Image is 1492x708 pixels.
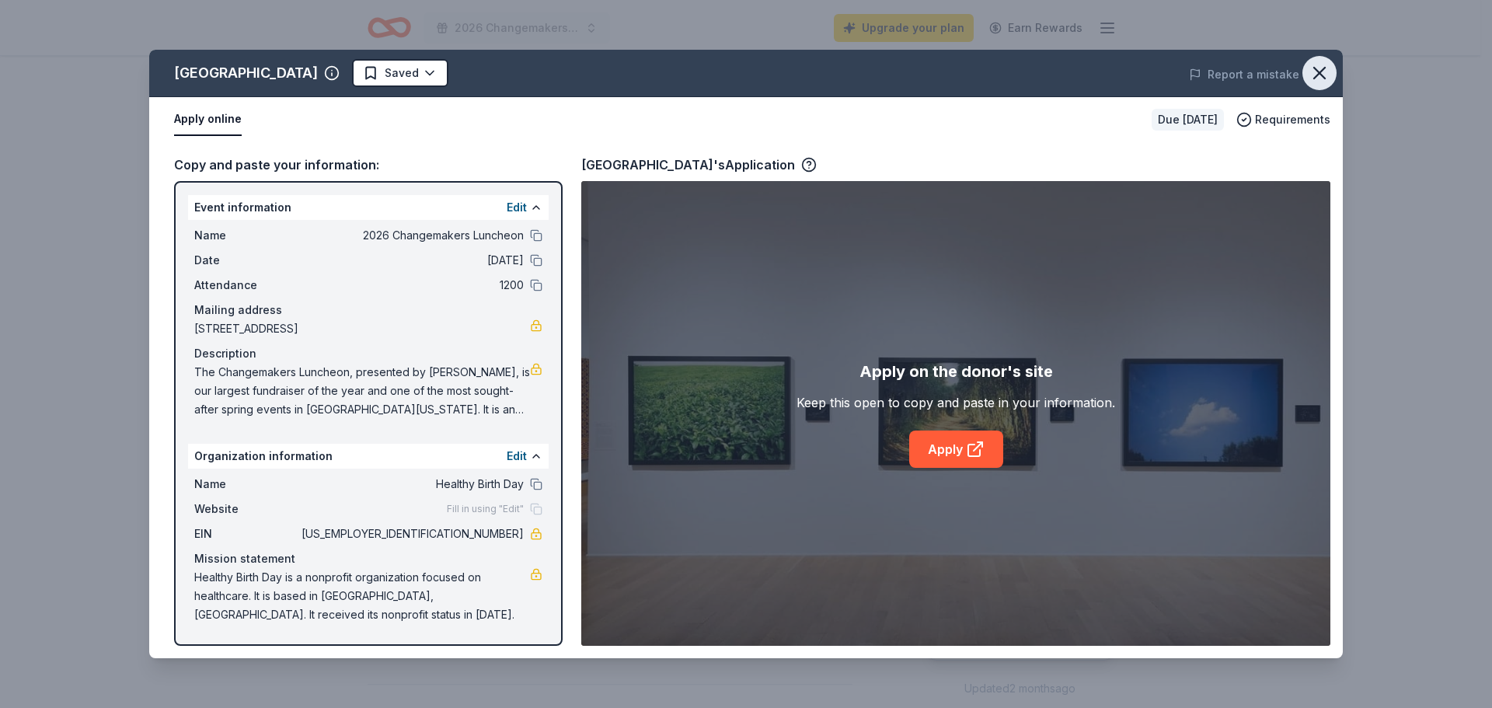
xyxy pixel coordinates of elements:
span: Requirements [1255,110,1330,129]
button: Apply online [174,103,242,136]
span: [STREET_ADDRESS] [194,319,530,338]
span: Website [194,500,298,518]
span: Attendance [194,276,298,295]
span: [DATE] [298,251,524,270]
div: Event information [188,195,549,220]
a: Apply [909,431,1003,468]
div: Apply on the donor's site [859,359,1053,384]
div: Mailing address [194,301,542,319]
div: [GEOGRAPHIC_DATA]'s Application [581,155,817,175]
button: Edit [507,447,527,466]
span: Name [194,226,298,245]
span: 2026 Changemakers Luncheon [298,226,524,245]
div: [GEOGRAPHIC_DATA] [174,61,318,85]
span: Saved [385,64,419,82]
span: The Changemakers Luncheon, presented by [PERSON_NAME], is our largest fundraiser of the year and ... [194,363,530,419]
div: Keep this open to copy and paste in your information. [797,393,1115,412]
span: [US_EMPLOYER_IDENTIFICATION_NUMBER] [298,525,524,543]
span: Healthy Birth Day is a nonprofit organization focused on healthcare. It is based in [GEOGRAPHIC_D... [194,568,530,624]
div: Mission statement [194,549,542,568]
span: Healthy Birth Day [298,475,524,494]
span: Date [194,251,298,270]
div: Due [DATE] [1152,109,1224,131]
button: Requirements [1236,110,1330,129]
div: Organization information [188,444,549,469]
button: Report a mistake [1189,65,1299,84]
button: Saved [352,59,448,87]
span: Name [194,475,298,494]
button: Edit [507,198,527,217]
span: EIN [194,525,298,543]
div: Copy and paste your information: [174,155,563,175]
span: 1200 [298,276,524,295]
span: Fill in using "Edit" [447,503,524,515]
div: Description [194,344,542,363]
